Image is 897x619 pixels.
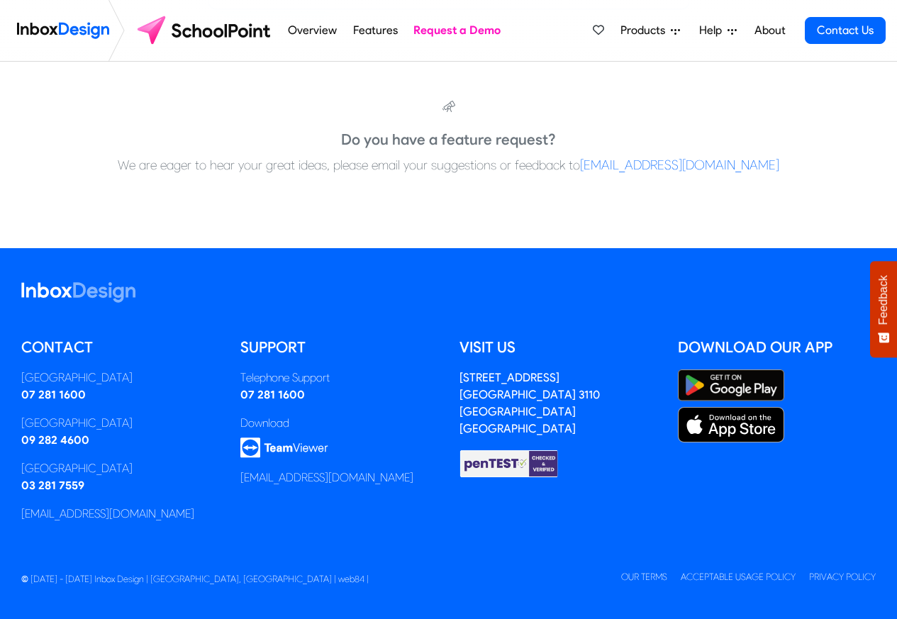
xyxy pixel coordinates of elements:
img: Checked & Verified by penTEST [459,449,559,479]
a: 03 281 7559 [21,479,84,492]
a: Features [349,16,401,45]
img: schoolpoint logo [130,13,280,48]
span: Feedback [877,275,890,325]
a: Help [693,16,742,45]
a: Privacy Policy [809,571,876,582]
h5: Contact [21,337,219,358]
a: Request a Demo [410,16,505,45]
a: [STREET_ADDRESS][GEOGRAPHIC_DATA] 3110[GEOGRAPHIC_DATA][GEOGRAPHIC_DATA] [459,371,600,435]
a: About [750,16,789,45]
a: Contact Us [805,17,886,44]
img: logo_inboxdesign_white.svg [21,282,135,303]
h5: Visit us [459,337,657,358]
img: logo_teamviewer.svg [240,437,328,458]
a: Overview [284,16,341,45]
h5: Download our App [678,337,876,358]
div: [GEOGRAPHIC_DATA] [21,369,219,386]
a: 07 281 1600 [240,388,305,401]
button: Feedback - Show survey [870,261,897,357]
div: Download [240,415,438,432]
img: Google Play Store [678,369,784,401]
address: [STREET_ADDRESS] [GEOGRAPHIC_DATA] 3110 [GEOGRAPHIC_DATA] [GEOGRAPHIC_DATA] [459,371,600,435]
a: 09 282 4600 [21,433,89,447]
span: Products [620,22,671,39]
img: Apple App Store [678,407,784,442]
a: [EMAIL_ADDRESS][DOMAIN_NAME] [580,157,779,173]
h5: Do you have a feature request? [341,129,556,150]
a: Our Terms [621,571,667,582]
a: Acceptable Usage Policy [681,571,796,582]
div: [GEOGRAPHIC_DATA] [21,460,219,477]
a: Checked & Verified by penTEST [459,456,559,469]
a: [EMAIL_ADDRESS][DOMAIN_NAME] [240,471,413,484]
div: [GEOGRAPHIC_DATA] [21,415,219,432]
span: Help [699,22,728,39]
a: [EMAIL_ADDRESS][DOMAIN_NAME] [21,507,194,520]
h6: We are eager to hear your great ideas, please email your suggestions or feedback to [118,156,779,174]
span: © [DATE] - [DATE] Inbox Design | [GEOGRAPHIC_DATA], [GEOGRAPHIC_DATA] | web84 | [21,574,369,584]
a: Products [615,16,686,45]
a: 07 281 1600 [21,388,86,401]
div: Telephone Support [240,369,438,386]
h5: Support [240,337,438,358]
